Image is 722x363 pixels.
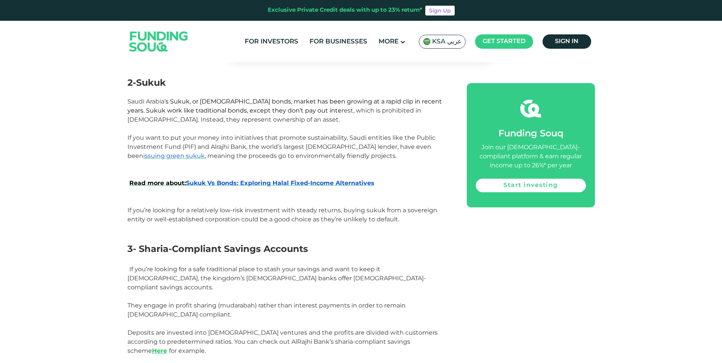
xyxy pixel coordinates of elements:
[129,179,186,187] span: Read more about:
[122,23,196,61] img: Logo
[379,39,399,45] span: More
[127,134,435,159] span: If you want to put your money into initiatives that promote sustainability, Saudi entities like t...
[127,207,437,223] span: If you’re looking for a relatively low-risk investment with steady returns, buying sukuk from a s...
[243,36,300,48] a: For Investors
[498,130,563,138] span: Funding Souq
[127,77,166,88] span: 2-Sukuk
[127,329,438,354] span: Deposits are invested into [DEMOGRAPHIC_DATA] ventures and the profits are divided with customers...
[476,143,586,170] div: Join our [DEMOGRAPHIC_DATA]-compliant platform & earn regular income up to 26%* per year
[555,39,578,44] span: Sign in
[152,347,167,354] a: Here
[129,179,374,187] span: Sukuk Vs Bonds: Exploring Halal Fixed-Income Alternatives
[127,266,426,291] span: If you’re looking for a safe traditional place to stash your savings and want to keep it [DEMOGRA...
[129,179,374,187] a: Read more about:Sukuk Vs Bonds: Exploring Halal Fixed-Income Alternatives
[476,179,586,192] a: Start investing
[423,38,431,45] img: SA Flag
[127,98,442,114] span: s Sukuk, or [DEMOGRAPHIC_DATA] bonds, market has been growing at a rapid clip in recent years. Su...
[483,39,526,44] span: Get started
[543,34,591,49] a: Sign in
[432,37,461,46] span: KSA عربي
[268,6,422,15] div: Exclusive Private Credit deals with up to 23% return*
[127,302,406,318] span: They engage in profit sharing (mudarabah) rather than interest payments in order to remain [DEMOG...
[425,6,455,15] a: Sign Up
[127,243,308,254] span: 3- Sharia-Compliant Savings Accounts
[308,36,369,48] a: For Businesses
[127,98,442,123] span: Saudi Arabia’ rest, which is prohibited in [DEMOGRAPHIC_DATA]. Instead, they represent ownership ...
[143,152,205,159] a: issuing green sukuk
[520,98,541,119] img: fsicon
